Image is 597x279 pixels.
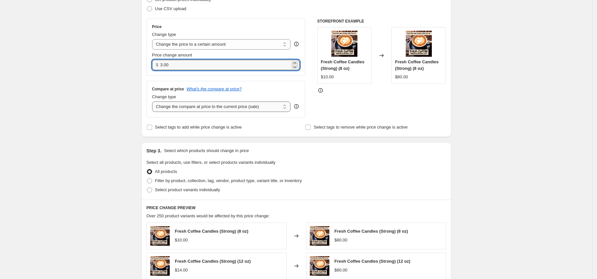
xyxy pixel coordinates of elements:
img: FreshCoffee_1_80x.png [310,226,329,246]
div: help [293,41,300,47]
img: FreshCoffee_1_80x.png [150,226,170,246]
img: FreshCoffee_1_80x.png [150,256,170,276]
span: Change type [152,94,176,99]
h6: STOREFRONT EXAMPLE [317,19,446,24]
h3: Compare at price [152,86,184,92]
span: Select tags to remove while price change is active [314,125,408,130]
h2: Step 3. [147,147,162,154]
button: What's the compare at price? [187,86,242,91]
div: $10.00 [321,74,334,80]
div: help [293,103,300,110]
span: $ [156,62,158,67]
span: Fresh Coffee Candles (Strong) (8 oz) [175,229,248,234]
span: Over 250 product variants would be affected by this price change: [147,213,270,218]
p: Select which products should change in price [164,147,249,154]
span: Fresh Coffee Candles (Strong) (8 oz) [395,59,439,71]
span: Price change amount [152,53,192,57]
span: All products [155,169,177,174]
span: Fresh Coffee Candles (Strong) (8 oz) [335,229,408,234]
div: $14.00 [175,267,188,273]
img: FreshCoffee_1_80x.png [331,31,357,57]
div: $80.00 [395,74,408,80]
span: Fresh Coffee Candles (Strong) (8 oz) [321,59,365,71]
span: Fresh Coffee Candles (Strong) (12 oz) [335,259,411,264]
img: FreshCoffee_1_80x.png [310,256,329,276]
div: $10.00 [175,237,188,243]
h3: Price [152,24,162,29]
span: Change type [152,32,176,37]
div: $80.00 [335,267,348,273]
h6: PRICE CHANGE PREVIEW [147,205,446,210]
img: FreshCoffee_1_80x.png [406,31,432,57]
span: Select tags to add while price change is active [155,125,242,130]
span: Filter by product, collection, tag, vendor, product type, variant title, or inventory [155,178,302,183]
div: $80.00 [335,237,348,243]
span: Fresh Coffee Candles (Strong) (12 oz) [175,259,251,264]
span: Select product variants individually [155,187,220,192]
span: Use CSV upload [155,6,186,11]
input: 80.00 [160,60,290,70]
span: Select all products, use filters, or select products variants individually [147,160,275,165]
